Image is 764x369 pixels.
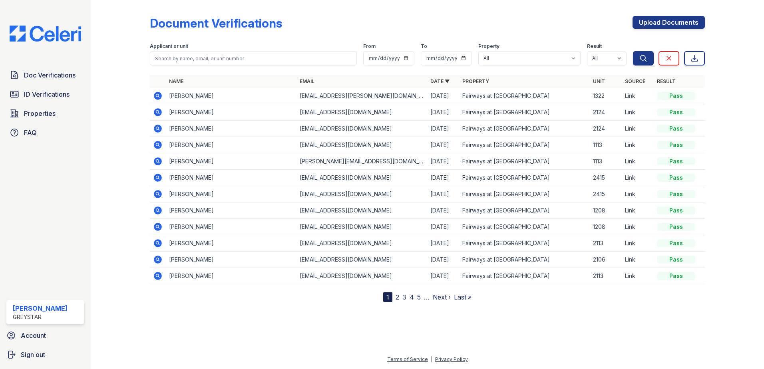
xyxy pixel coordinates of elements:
td: Fairways at [GEOGRAPHIC_DATA] [459,153,590,170]
td: [DATE] [427,219,459,235]
a: Name [169,78,183,84]
td: Fairways at [GEOGRAPHIC_DATA] [459,170,590,186]
div: Pass [657,239,695,247]
td: [EMAIL_ADDRESS][DOMAIN_NAME] [296,186,427,202]
a: 5 [417,293,421,301]
td: [DATE] [427,170,459,186]
a: Privacy Policy [435,356,468,362]
td: [EMAIL_ADDRESS][DOMAIN_NAME] [296,137,427,153]
td: [PERSON_NAME] [166,235,296,252]
td: 1208 [590,202,622,219]
label: To [421,43,427,50]
td: [PERSON_NAME] [166,153,296,170]
label: Applicant or unit [150,43,188,50]
td: Link [622,252,654,268]
td: [PERSON_NAME] [166,252,296,268]
a: Properties [6,105,84,121]
td: Link [622,137,654,153]
img: CE_Logo_Blue-a8612792a0a2168367f1c8372b55b34899dd931a85d93a1a3d3e32e68fde9ad4.png [3,26,88,42]
div: Document Verifications [150,16,282,30]
td: Link [622,186,654,202]
a: Upload Documents [633,16,705,29]
div: Greystar [13,313,68,321]
a: Date ▼ [430,78,450,84]
a: Next › [433,293,451,301]
td: [EMAIL_ADDRESS][DOMAIN_NAME] [296,202,427,219]
td: [PERSON_NAME] [166,202,296,219]
td: Link [622,235,654,252]
a: 4 [410,293,414,301]
td: [DATE] [427,186,459,202]
a: Doc Verifications [6,67,84,83]
td: [PERSON_NAME] [166,268,296,284]
td: Link [622,88,654,104]
label: Result [587,43,602,50]
a: Account [3,327,88,343]
td: [PERSON_NAME] [166,88,296,104]
td: [DATE] [427,202,459,219]
a: Terms of Service [387,356,428,362]
a: Property [462,78,489,84]
td: [PERSON_NAME][EMAIL_ADDRESS][DOMAIN_NAME] [296,153,427,170]
input: Search by name, email, or unit number [150,51,357,65]
td: [EMAIL_ADDRESS][DOMAIN_NAME] [296,252,427,268]
a: ID Verifications [6,86,84,102]
td: [DATE] [427,137,459,153]
td: Link [622,170,654,186]
td: Fairways at [GEOGRAPHIC_DATA] [459,137,590,153]
td: [PERSON_NAME] [166,219,296,235]
a: 2 [396,293,399,301]
td: [DATE] [427,88,459,104]
a: Source [625,78,645,84]
a: FAQ [6,125,84,141]
td: Fairways at [GEOGRAPHIC_DATA] [459,252,590,268]
div: [PERSON_NAME] [13,304,68,313]
div: Pass [657,256,695,264]
td: [DATE] [427,153,459,170]
div: | [431,356,432,362]
td: [DATE] [427,252,459,268]
td: Fairways at [GEOGRAPHIC_DATA] [459,186,590,202]
div: Pass [657,108,695,116]
td: Fairways at [GEOGRAPHIC_DATA] [459,202,590,219]
a: Last » [454,293,472,301]
td: Link [622,268,654,284]
label: Property [478,43,499,50]
td: [PERSON_NAME] [166,137,296,153]
div: Pass [657,92,695,100]
td: [DATE] [427,235,459,252]
td: Fairways at [GEOGRAPHIC_DATA] [459,88,590,104]
td: Fairways at [GEOGRAPHIC_DATA] [459,219,590,235]
td: [DATE] [427,104,459,121]
td: Fairways at [GEOGRAPHIC_DATA] [459,104,590,121]
td: 2124 [590,121,622,137]
td: [PERSON_NAME] [166,186,296,202]
span: Sign out [21,350,45,359]
div: Pass [657,174,695,182]
td: 2113 [590,235,622,252]
td: Link [622,219,654,235]
td: [PERSON_NAME] [166,104,296,121]
td: Fairways at [GEOGRAPHIC_DATA] [459,268,590,284]
td: Link [622,202,654,219]
td: Fairways at [GEOGRAPHIC_DATA] [459,235,590,252]
span: Account [21,331,46,340]
td: 1322 [590,88,622,104]
td: [DATE] [427,121,459,137]
td: [DATE] [427,268,459,284]
label: From [363,43,376,50]
td: 2113 [590,268,622,284]
a: Sign out [3,347,88,363]
div: Pass [657,206,695,214]
td: [PERSON_NAME] [166,121,296,137]
td: [PERSON_NAME] [166,170,296,186]
td: 2415 [590,186,622,202]
td: Link [622,104,654,121]
td: [EMAIL_ADDRESS][DOMAIN_NAME] [296,170,427,186]
td: 1113 [590,153,622,170]
td: 1113 [590,137,622,153]
div: Pass [657,141,695,149]
div: Pass [657,223,695,231]
a: 3 [402,293,406,301]
div: 1 [383,292,392,302]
